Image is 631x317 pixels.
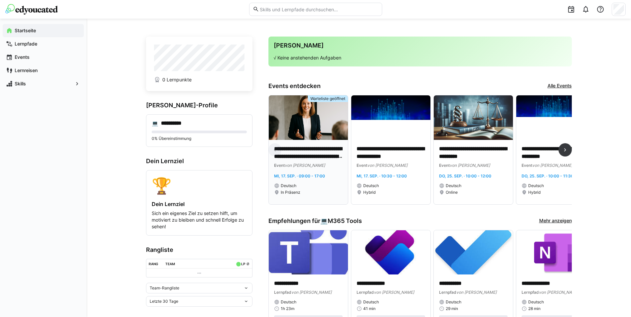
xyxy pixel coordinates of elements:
span: von [PERSON_NAME] [450,163,490,168]
span: von [PERSON_NAME] [456,290,497,295]
span: Event [522,163,532,168]
span: Deutsch [281,183,296,188]
a: Mehr anzeigen [539,217,572,225]
span: von [PERSON_NAME] [532,163,572,168]
span: von [PERSON_NAME] [374,290,414,295]
h3: Dein Lernziel [146,158,252,165]
span: Warteliste geöffnet [310,96,345,101]
img: image [351,230,430,275]
span: 29 min [446,306,458,311]
h4: Dein Lernziel [152,201,247,207]
h3: [PERSON_NAME] [274,42,566,49]
span: 41 min [363,306,376,311]
span: Lernpfad [439,290,456,295]
span: 28 min [528,306,541,311]
input: Skills und Lernpfade durchsuchen… [259,6,378,12]
span: Event [357,163,367,168]
span: Deutsch [363,183,379,188]
a: Alle Events [548,82,572,90]
span: Online [446,190,458,195]
span: von [PERSON_NAME] [285,163,325,168]
span: Do, 25. Sep. · 10:00 - 11:30 [522,173,573,178]
img: image [351,95,430,140]
span: Do, 25. Sep. · 10:00 - 12:00 [439,173,491,178]
span: Event [439,163,450,168]
span: Hybrid [528,190,541,195]
span: Team-Rangliste [150,285,179,291]
img: image [434,95,513,140]
div: 💻️ [320,217,362,225]
span: Letzte 30 Tage [150,299,178,304]
img: image [516,95,595,140]
span: Deutsch [281,299,296,305]
span: von [PERSON_NAME] [291,290,332,295]
p: Sich ein eigenes Ziel zu setzen hilft, um motiviert zu bleiben und schnell Erfolge zu sehen! [152,210,247,230]
span: Deutsch [528,183,544,188]
span: Hybrid [363,190,376,195]
img: image [434,230,513,275]
div: 💻️ [152,120,158,127]
img: image [516,230,595,275]
span: Event [274,163,285,168]
p: √ Keine anstehenden Aufgaben [274,54,566,61]
div: 🏆 [152,176,247,195]
a: ø [246,261,249,266]
span: In Präsenz [281,190,300,195]
span: Mi, 17. Sep. · 10:30 - 12:00 [357,173,407,178]
img: image [269,95,348,140]
h3: Empfehlungen für [268,217,362,225]
span: Deutsch [363,299,379,305]
div: Rang [149,262,158,266]
div: LP [241,262,245,266]
span: Lernpfad [357,290,374,295]
div: Team [165,262,175,266]
span: Deutsch [528,299,544,305]
span: Deutsch [446,299,461,305]
h3: Rangliste [146,246,252,254]
span: von [PERSON_NAME] [367,163,407,168]
span: 1h 23m [281,306,294,311]
span: M365 Tools [328,217,362,225]
p: 0% Übereinstimmung [152,136,247,141]
span: 0 Lernpunkte [162,76,192,83]
span: Lernpfad [274,290,291,295]
span: Deutsch [446,183,461,188]
span: Lernpfad [522,290,539,295]
span: Mi, 17. Sep. · 09:00 - 17:00 [274,173,325,178]
span: von [PERSON_NAME] [539,290,579,295]
h3: [PERSON_NAME]-Profile [146,102,252,109]
img: image [269,230,348,275]
h3: Events entdecken [268,82,321,90]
